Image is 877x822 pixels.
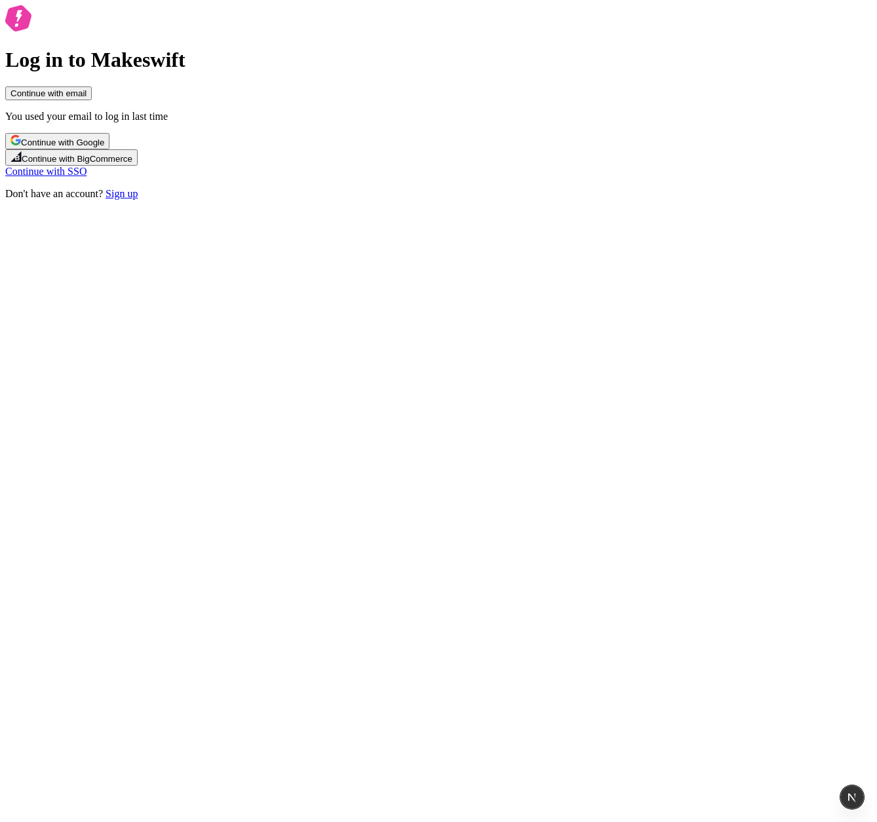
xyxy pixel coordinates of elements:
a: Continue with SSO [5,166,87,177]
button: Continue with email [5,86,92,100]
span: Continue with email [10,88,87,98]
span: Continue with BigCommerce [22,154,132,164]
button: Continue with BigCommerce [5,149,138,166]
p: Don't have an account? [5,188,872,200]
a: Sign up [106,188,138,199]
p: You used your email to log in last time [5,111,872,122]
span: Continue with Google [21,138,104,147]
h1: Log in to Makeswift [5,48,872,72]
button: Continue with Google [5,133,109,149]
